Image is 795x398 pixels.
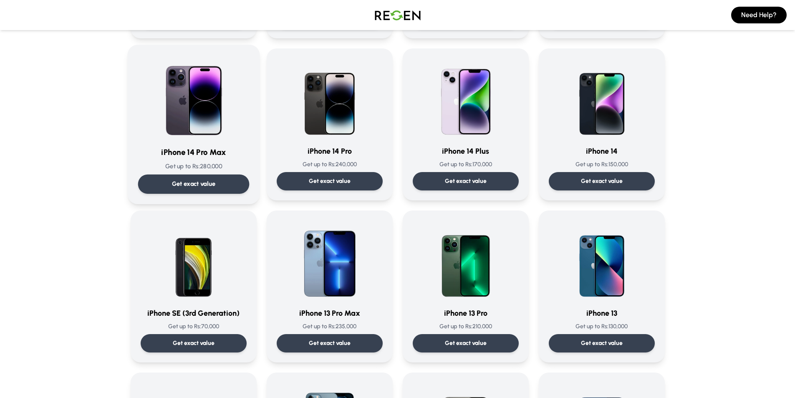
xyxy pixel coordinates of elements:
[368,3,427,27] img: Logo
[426,58,506,139] img: iPhone 14 Plus
[277,322,383,331] p: Get up to Rs: 235,000
[731,7,787,23] button: Need Help?
[549,322,655,331] p: Get up to Rs: 130,000
[141,322,247,331] p: Get up to Rs: 70,000
[445,339,487,347] p: Get exact value
[173,339,215,347] p: Get exact value
[581,177,623,185] p: Get exact value
[290,58,370,139] img: iPhone 14 Pro
[277,160,383,169] p: Get up to Rs: 240,000
[151,55,236,139] img: iPhone 14 Pro Max
[309,177,351,185] p: Get exact value
[562,58,642,139] img: iPhone 14
[154,221,234,301] img: iPhone SE (3rd Generation)
[581,339,623,347] p: Get exact value
[413,322,519,331] p: Get up to Rs: 210,000
[562,221,642,301] img: iPhone 13
[138,147,249,159] h3: iPhone 14 Pro Max
[445,177,487,185] p: Get exact value
[138,162,249,171] p: Get up to Rs: 280,000
[413,160,519,169] p: Get up to Rs: 170,000
[277,307,383,319] h3: iPhone 13 Pro Max
[413,145,519,157] h3: iPhone 14 Plus
[290,221,370,301] img: iPhone 13 Pro Max
[549,145,655,157] h3: iPhone 14
[549,160,655,169] p: Get up to Rs: 150,000
[413,307,519,319] h3: iPhone 13 Pro
[172,180,215,188] p: Get exact value
[426,221,506,301] img: iPhone 13 Pro
[309,339,351,347] p: Get exact value
[549,307,655,319] h3: iPhone 13
[277,145,383,157] h3: iPhone 14 Pro
[141,307,247,319] h3: iPhone SE (3rd Generation)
